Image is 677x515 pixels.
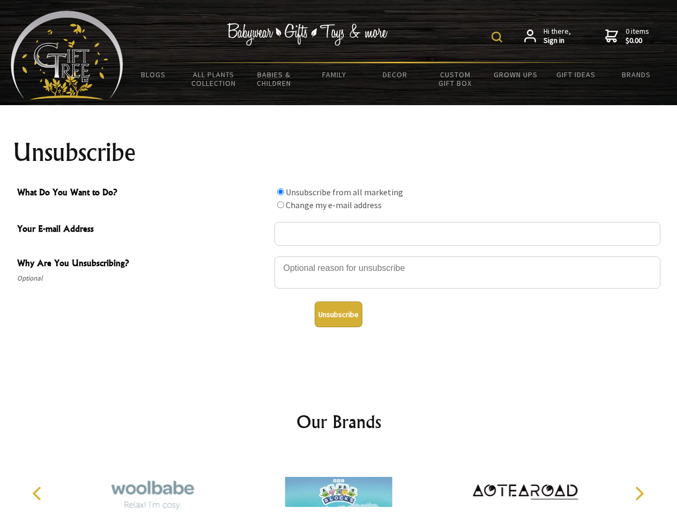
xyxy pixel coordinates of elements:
[227,23,388,46] img: Babywear - Gifts - Toys & more
[274,222,660,246] input: Your E-mail Address
[485,63,546,86] a: Grown Ups
[244,63,304,94] a: Babies & Children
[17,256,269,272] span: Why Are You Unsubscribing?
[364,63,425,86] a: Decor
[627,482,651,505] button: Next
[21,409,656,435] h2: Our Brands
[524,27,571,46] a: Hi there,Sign in
[606,63,667,86] a: Brands
[304,63,365,86] a: Family
[286,187,403,197] label: Unsubscribe from all marketing
[184,63,244,94] a: All Plants Collection
[544,36,571,46] strong: Sign in
[27,482,50,505] button: Previous
[17,186,269,201] span: What Do You Want to Do?
[13,139,665,165] h1: Unsubscribe
[17,222,269,238] span: Your E-mail Address
[546,63,606,86] a: Gift Ideas
[277,201,284,208] input: What Do You Want to Do?
[11,11,123,100] img: Babyware - Gifts - Toys and more...
[492,32,502,42] img: product search
[123,63,184,86] a: BLOGS
[626,36,649,46] strong: $0.00
[544,27,571,46] span: Hi there,
[626,26,649,46] span: 0 items
[17,272,269,285] span: Optional
[286,200,382,210] label: Change my e-mail address
[425,63,486,94] a: Custom Gift Box
[605,27,649,46] a: 0 items$0.00
[277,188,284,195] input: What Do You Want to Do?
[315,301,362,327] button: Unsubscribe
[274,256,660,289] textarea: Why Are You Unsubscribing?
